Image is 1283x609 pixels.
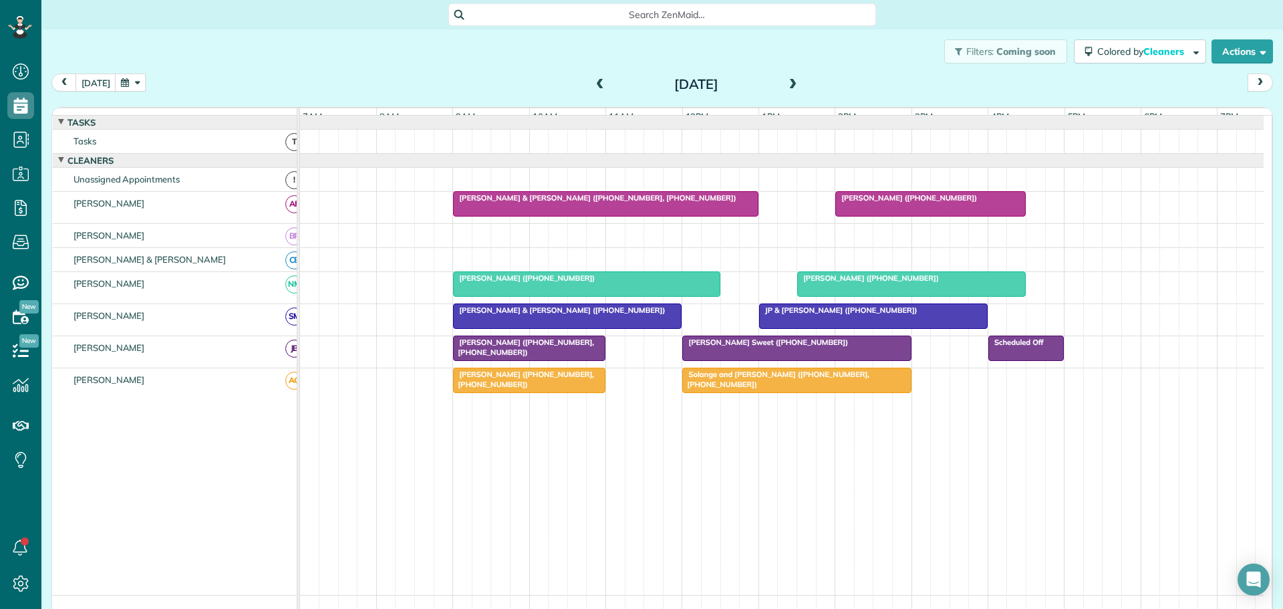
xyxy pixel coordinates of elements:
span: Solange and [PERSON_NAME] ([PHONE_NUMBER], [PHONE_NUMBER]) [682,370,869,388]
span: Unassigned Appointments [71,174,182,185]
span: 2pm [835,111,859,122]
span: [PERSON_NAME] [71,342,148,353]
span: Tasks [71,136,99,146]
span: 10am [530,111,560,122]
span: ! [285,171,303,189]
span: 7am [300,111,325,122]
span: 3pm [912,111,936,122]
button: Colored byCleaners [1074,39,1206,64]
span: Tasks [65,117,98,128]
span: 1pm [759,111,782,122]
span: Coming soon [996,45,1056,57]
span: NM [285,275,303,293]
span: 6pm [1141,111,1165,122]
span: 9am [453,111,478,122]
span: [PERSON_NAME] ([PHONE_NUMBER]) [835,193,978,203]
span: 4pm [988,111,1012,122]
span: JP & [PERSON_NAME] ([PHONE_NUMBER]) [758,306,918,315]
span: Colored by [1097,45,1189,57]
span: [PERSON_NAME] [71,310,148,321]
span: Filters: [966,45,994,57]
span: [PERSON_NAME] ([PHONE_NUMBER]) [452,273,595,283]
span: JB [285,340,303,358]
span: 5pm [1065,111,1089,122]
span: 8am [377,111,402,122]
span: [PERSON_NAME] ([PHONE_NUMBER]) [797,273,940,283]
span: CB [285,251,303,269]
span: SM [285,308,303,326]
span: T [285,133,303,151]
span: [PERSON_NAME] & [PERSON_NAME] ([PHONE_NUMBER], [PHONE_NUMBER]) [452,193,736,203]
button: [DATE] [76,74,116,92]
span: [PERSON_NAME] & [PERSON_NAME] ([PHONE_NUMBER]) [452,306,666,315]
span: [PERSON_NAME] ([PHONE_NUMBER], [PHONE_NUMBER]) [452,370,594,388]
span: New [19,334,39,348]
span: AF [285,195,303,213]
span: [PERSON_NAME] [71,278,148,289]
span: [PERSON_NAME] ([PHONE_NUMBER], [PHONE_NUMBER]) [452,338,594,356]
h2: [DATE] [613,77,780,92]
span: [PERSON_NAME] [71,198,148,209]
span: [PERSON_NAME] [71,374,148,385]
span: Cleaners [1143,45,1186,57]
span: 11am [606,111,636,122]
span: AG [285,372,303,390]
div: Open Intercom Messenger [1238,564,1270,596]
span: Scheduled Off [988,338,1044,347]
span: Cleaners [65,155,116,166]
span: BR [285,227,303,245]
button: Actions [1211,39,1273,64]
span: 7pm [1218,111,1241,122]
button: next [1248,74,1273,92]
span: New [19,300,39,314]
span: [PERSON_NAME] [71,230,148,241]
span: 12pm [683,111,712,122]
button: prev [51,74,77,92]
span: [PERSON_NAME] Sweet ([PHONE_NUMBER]) [682,338,849,347]
span: [PERSON_NAME] & [PERSON_NAME] [71,254,229,265]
